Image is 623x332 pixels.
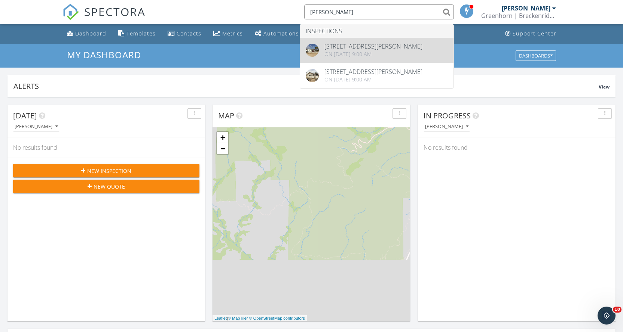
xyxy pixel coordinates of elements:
[210,27,246,41] a: Metrics
[481,12,556,19] div: Greenhorn | Breckenridge, LLC
[502,27,559,41] a: Support Center
[126,30,156,37] div: Templates
[75,30,106,37] div: Dashboard
[300,63,453,88] a: [STREET_ADDRESS][PERSON_NAME] On [DATE] 9:00 am
[165,27,204,41] a: Contacts
[324,43,422,49] div: [STREET_ADDRESS][PERSON_NAME]
[217,143,228,154] a: Zoom out
[228,316,248,320] a: © MapTiler
[115,27,159,41] a: Templates
[324,51,422,57] div: On [DATE] 9:00 am
[84,4,146,19] span: SPECTORA
[513,30,556,37] div: Support Center
[13,180,199,193] button: New Quote
[300,24,453,38] li: Inspections
[62,4,79,20] img: The Best Home Inspection Software - Spectora
[306,44,319,57] img: 9391503%2Fcover_photos%2Fw9odBqt8EdJc11x6kgYz%2Foriginal.9391503-1756655689239
[613,307,622,313] span: 10
[306,69,319,82] img: cover.jpg
[13,111,37,121] span: [DATE]
[598,307,616,325] iframe: Intercom live chat
[425,124,468,129] div: [PERSON_NAME]
[62,10,146,26] a: SPECTORA
[300,38,453,63] a: [STREET_ADDRESS][PERSON_NAME] On [DATE] 9:00 am
[222,30,243,37] div: Metrics
[252,27,302,41] a: Automations (Basic)
[418,137,616,158] div: No results found
[87,167,131,175] span: New Inspection
[502,4,550,12] div: [PERSON_NAME]
[599,84,610,90] span: View
[13,81,599,91] div: Alerts
[94,183,125,190] span: New Quote
[7,137,205,158] div: No results found
[217,132,228,143] a: Zoom in
[177,30,201,37] div: Contacts
[15,124,58,129] div: [PERSON_NAME]
[218,111,234,121] span: Map
[519,53,553,58] div: Dashboards
[214,316,227,320] a: Leaflet
[424,111,471,121] span: In Progress
[324,69,422,75] div: [STREET_ADDRESS][PERSON_NAME]
[213,315,307,322] div: |
[249,316,305,320] a: © OpenStreetMap contributors
[64,27,109,41] a: Dashboard
[67,49,141,61] span: My Dashboard
[13,164,199,177] button: New Inspection
[13,122,59,132] button: [PERSON_NAME]
[263,30,299,37] div: Automations
[516,50,556,61] button: Dashboards
[304,4,454,19] input: Search everything...
[324,77,422,83] div: On [DATE] 9:00 am
[424,122,470,132] button: [PERSON_NAME]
